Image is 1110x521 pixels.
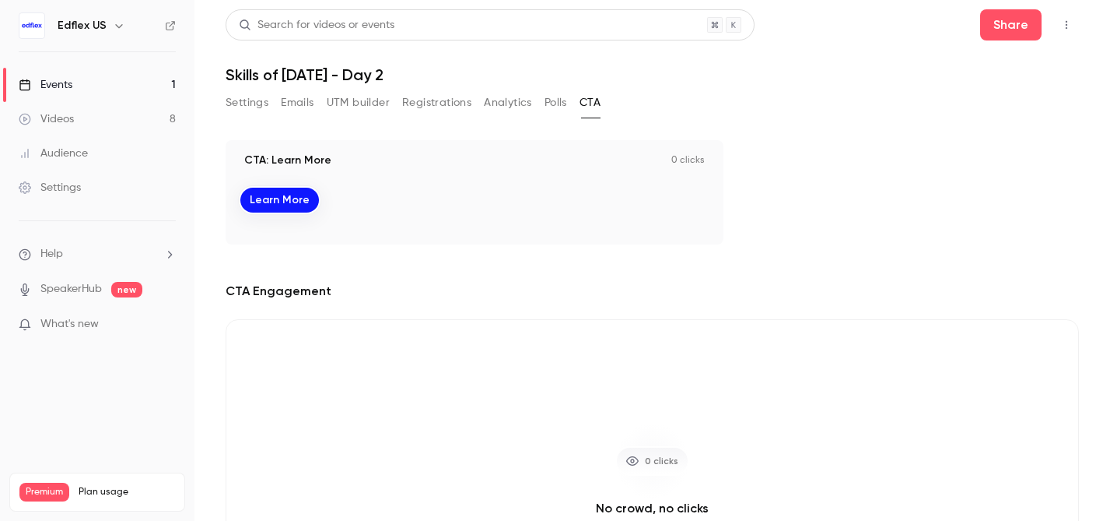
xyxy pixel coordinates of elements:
span: 0 clicks [645,454,678,468]
p: CTA Engagement [226,282,331,301]
div: Events [19,77,72,93]
h6: Edflex US [58,18,107,33]
div: Videos [19,111,74,127]
p: No crowd, no clicks [596,499,709,518]
button: Share [980,9,1042,40]
div: Search for videos or events [239,17,394,33]
p: CTA: Learn More [244,153,331,168]
span: Plan usage [79,486,175,498]
button: Analytics [484,90,532,115]
a: SpeakerHub [40,281,102,297]
div: Settings [19,180,81,195]
button: Registrations [402,90,471,115]
li: help-dropdown-opener [19,246,176,262]
span: new [111,282,142,297]
button: Polls [544,90,567,115]
p: 0 clicks [671,154,705,167]
a: Learn More [240,188,319,213]
button: CTA [580,90,601,115]
h1: Skills of [DATE] - Day 2 [226,65,1079,84]
button: Settings [226,90,268,115]
img: Edflex US [19,13,44,38]
div: Audience [19,146,88,161]
button: Emails [281,90,313,115]
iframe: Noticeable Trigger [157,318,176,332]
span: Help [40,246,63,262]
span: What's new [40,316,99,333]
button: UTM builder [327,90,390,115]
span: Premium [19,483,69,502]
